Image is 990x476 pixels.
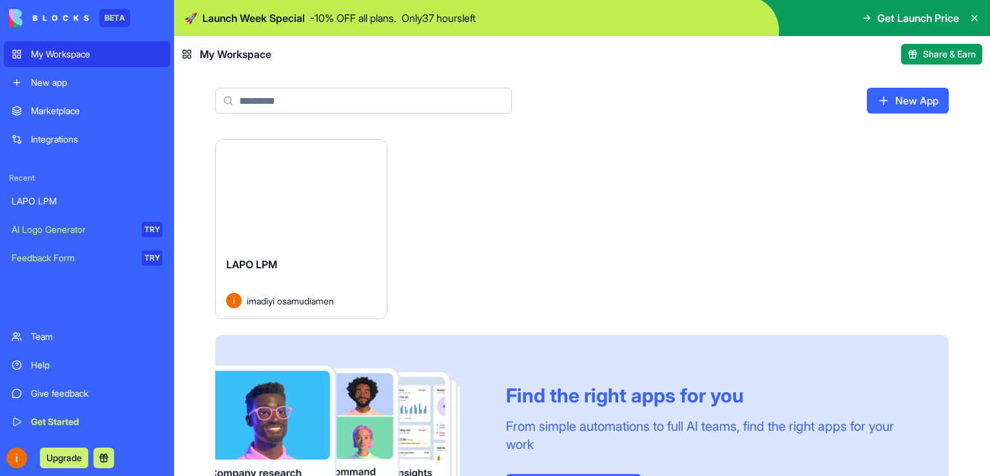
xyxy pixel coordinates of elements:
[142,222,162,237] div: TRY
[40,448,88,468] button: Upgrade
[247,294,334,308] span: imadiyi osamudiamen
[12,223,133,236] div: AI Logo Generator
[4,381,170,406] a: Give feedback
[40,451,88,464] a: Upgrade
[506,417,918,453] div: From simple automations to full AI teams, find the right apps for your work
[99,9,130,27] div: BETA
[215,139,387,319] a: LAPO LPMAvatarimadiyi osamudiamen
[31,359,162,372] div: Help
[12,252,133,264] div: Feedback Form
[4,41,170,67] a: My Workspace
[31,133,162,146] div: Integrations
[506,384,918,407] div: Find the right apps for you
[226,258,277,271] span: LAPO LPM
[310,10,396,26] p: - 10 % OFF all plans.
[402,10,476,26] p: Only 37 hours left
[31,104,162,117] div: Marketplace
[867,88,949,114] a: New App
[31,48,162,61] div: My Workspace
[226,293,242,308] img: Avatar
[202,10,305,26] span: Launch Week Special
[4,126,170,152] a: Integrations
[923,48,976,61] span: Share & Earn
[6,448,27,468] img: ACg8ocLB9P26u4z_XfVqqZv23IIy26lOVRMs5a5o78UrcOGifJo1jA=s96-c
[4,70,170,95] a: New app
[4,188,170,214] a: LAPO LPM
[9,9,130,27] a: BETA
[4,352,170,378] a: Help
[9,9,89,27] img: logo
[142,250,162,266] div: TRY
[31,76,162,89] div: New app
[901,44,982,64] button: Share & Earn
[31,330,162,343] div: Team
[4,98,170,124] a: Marketplace
[31,415,162,428] div: Get Started
[4,409,170,435] a: Get Started
[4,324,170,350] a: Team
[12,195,162,208] div: LAPO LPM
[4,217,170,243] a: AI Logo GeneratorTRY
[877,10,959,26] span: Get Launch Price
[31,387,162,400] div: Give feedback
[4,245,170,271] a: Feedback FormTRY
[200,46,271,62] span: My Workspace
[184,10,197,26] span: 🚀
[4,173,170,183] span: Recent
